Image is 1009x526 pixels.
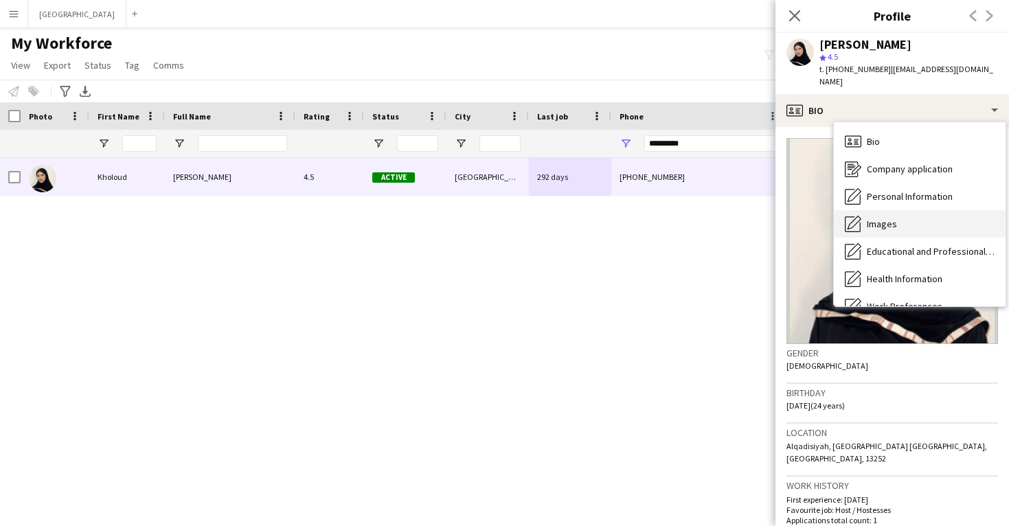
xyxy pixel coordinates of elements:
[786,426,998,439] h3: Location
[834,128,1006,155] div: Bio
[775,94,1009,127] div: Bio
[611,158,787,196] div: [PHONE_NUMBER]
[29,165,56,192] img: Kholoud Alosaimi
[834,210,1006,238] div: Images
[173,111,211,122] span: Full Name
[819,64,891,74] span: t. [PHONE_NUMBER]
[304,111,330,122] span: Rating
[867,135,880,148] span: Bio
[455,137,467,150] button: Open Filter Menu
[446,158,529,196] div: [GEOGRAPHIC_DATA]
[819,38,911,51] div: [PERSON_NAME]
[98,111,139,122] span: First Name
[867,245,995,258] span: Educational and Professional Background
[867,273,942,285] span: Health Information
[372,172,415,183] span: Active
[786,505,998,515] p: Favourite job: Host / Hostesses
[11,33,112,54] span: My Workforce
[834,265,1006,293] div: Health Information
[28,1,126,27] button: [GEOGRAPHIC_DATA]
[819,64,993,87] span: | [EMAIL_ADDRESS][DOMAIN_NAME]
[198,135,287,152] input: Full Name Filter Input
[173,137,185,150] button: Open Filter Menu
[153,59,184,71] span: Comms
[38,56,76,74] a: Export
[295,158,364,196] div: 4.5
[120,56,145,74] a: Tag
[537,111,568,122] span: Last job
[786,400,845,411] span: [DATE] (24 years)
[397,135,438,152] input: Status Filter Input
[29,111,52,122] span: Photo
[173,172,231,182] span: [PERSON_NAME]
[125,59,139,71] span: Tag
[867,163,953,175] span: Company application
[786,361,868,371] span: [DEMOGRAPHIC_DATA]
[372,137,385,150] button: Open Filter Menu
[5,56,36,74] a: View
[867,300,942,312] span: Work Preferences
[44,59,71,71] span: Export
[79,56,117,74] a: Status
[57,83,73,100] app-action-btn: Advanced filters
[867,190,953,203] span: Personal Information
[98,137,110,150] button: Open Filter Menu
[786,138,998,344] img: Crew avatar or photo
[786,387,998,399] h3: Birthday
[89,158,165,196] div: Kholoud
[786,441,987,464] span: Alqadisiyah, [GEOGRAPHIC_DATA] [GEOGRAPHIC_DATA], [GEOGRAPHIC_DATA], 13252
[834,238,1006,265] div: Educational and Professional Background
[644,135,779,152] input: Phone Filter Input
[834,155,1006,183] div: Company application
[786,347,998,359] h3: Gender
[775,7,1009,25] h3: Profile
[529,158,611,196] div: 292 days
[828,52,838,62] span: 4.5
[455,111,471,122] span: City
[620,137,632,150] button: Open Filter Menu
[786,479,998,492] h3: Work history
[867,218,897,230] span: Images
[834,293,1006,320] div: Work Preferences
[786,494,998,505] p: First experience: [DATE]
[834,183,1006,210] div: Personal Information
[148,56,190,74] a: Comms
[786,515,998,525] p: Applications total count: 1
[11,59,30,71] span: View
[77,83,93,100] app-action-btn: Export XLSX
[620,111,644,122] span: Phone
[372,111,399,122] span: Status
[479,135,521,152] input: City Filter Input
[122,135,157,152] input: First Name Filter Input
[84,59,111,71] span: Status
